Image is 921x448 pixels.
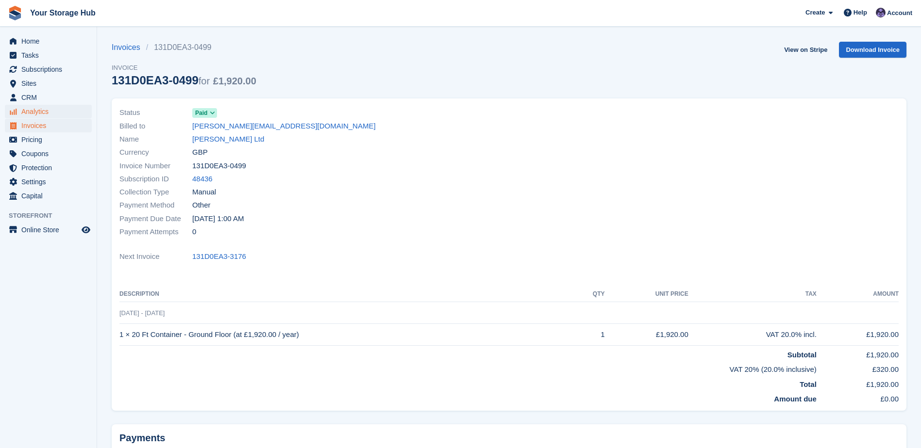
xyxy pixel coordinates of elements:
span: Subscription ID [119,174,192,185]
td: VAT 20% (20.0% inclusive) [119,360,817,375]
span: CRM [21,91,80,104]
a: menu [5,48,92,62]
td: £1,920.00 [817,375,899,390]
a: menu [5,189,92,203]
span: Next Invoice [119,251,192,262]
span: Capital [21,189,80,203]
a: menu [5,175,92,189]
a: [PERSON_NAME] Ltd [192,134,264,145]
th: Description [119,287,574,302]
span: Name [119,134,192,145]
span: Home [21,34,80,48]
span: Payment Attempts [119,226,192,238]
span: Manual [192,187,216,198]
img: Liam Beddard [876,8,886,17]
td: 1 [574,324,605,346]
span: Invoice [112,63,256,73]
td: £0.00 [817,390,899,405]
span: GBP [192,147,208,158]
span: Pricing [21,133,80,146]
a: menu [5,161,92,175]
a: menu [5,119,92,132]
span: Invoices [21,119,80,132]
span: Online Store [21,223,80,237]
span: £1,920.00 [213,76,256,86]
img: stora-icon-8386f47178a22dfd0bd8f6a31ec36ba5ce8667c1dd55bd0f319d3a0aa187defe.svg [8,6,22,20]
a: [PERSON_NAME][EMAIL_ADDRESS][DOMAIN_NAME] [192,121,376,132]
span: Other [192,200,211,211]
time: 2024-07-31 00:00:00 UTC [192,213,244,224]
span: Collection Type [119,187,192,198]
span: Help [854,8,867,17]
a: menu [5,34,92,48]
span: Billed to [119,121,192,132]
span: Currency [119,147,192,158]
span: Status [119,107,192,118]
h2: Payments [119,432,899,444]
span: Subscriptions [21,63,80,76]
a: menu [5,223,92,237]
a: menu [5,133,92,146]
a: 131D0EA3-3176 [192,251,246,262]
span: Analytics [21,105,80,118]
a: Your Storage Hub [26,5,100,21]
a: Paid [192,107,217,118]
a: View on Stripe [780,42,831,58]
a: Preview store [80,224,92,236]
strong: Total [800,380,817,388]
th: Amount [817,287,899,302]
td: 1 × 20 Ft Container - Ground Floor (at £1,920.00 / year) [119,324,574,346]
span: for [199,76,210,86]
strong: Subtotal [787,351,817,359]
span: Invoice Number [119,160,192,172]
a: Download Invoice [839,42,906,58]
td: £1,920.00 [817,324,899,346]
a: menu [5,91,92,104]
strong: Amount due [774,395,817,403]
a: 48436 [192,174,213,185]
span: Coupons [21,147,80,160]
span: Storefront [9,211,97,221]
a: menu [5,147,92,160]
th: Tax [688,287,817,302]
span: Protection [21,161,80,175]
span: Settings [21,175,80,189]
a: menu [5,63,92,76]
td: £320.00 [817,360,899,375]
span: Account [887,8,912,18]
span: 0 [192,226,196,238]
span: Sites [21,77,80,90]
th: Unit Price [604,287,688,302]
span: Create [805,8,825,17]
span: Payment Method [119,200,192,211]
a: menu [5,105,92,118]
td: £1,920.00 [817,345,899,360]
a: Invoices [112,42,146,53]
span: Paid [195,109,207,117]
div: 131D0EA3-0499 [112,74,256,87]
a: menu [5,77,92,90]
th: QTY [574,287,605,302]
span: Payment Due Date [119,213,192,224]
span: [DATE] - [DATE] [119,309,165,317]
span: Tasks [21,48,80,62]
div: VAT 20.0% incl. [688,329,817,340]
td: £1,920.00 [604,324,688,346]
span: 131D0EA3-0499 [192,160,246,172]
nav: breadcrumbs [112,42,256,53]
